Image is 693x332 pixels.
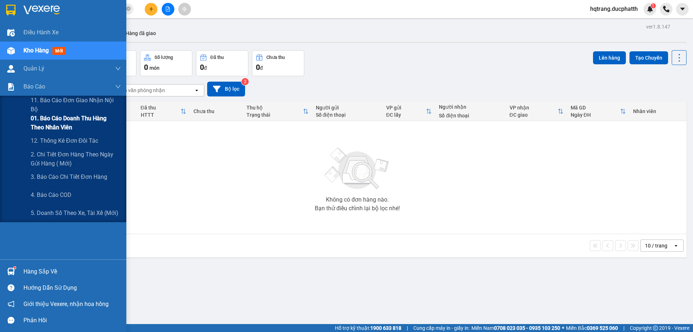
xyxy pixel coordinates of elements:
span: mới [52,47,66,55]
span: Giới thiệu Vexere, nhận hoa hồng [23,299,109,309]
div: Phản hồi [23,315,121,326]
div: Hướng dẫn sử dụng [23,283,121,293]
span: notification [8,301,14,307]
span: 12. Thống kê đơn đối tác [31,136,98,145]
div: ĐC lấy [386,112,426,118]
span: close-circle [126,6,131,13]
div: Mã GD [571,105,620,111]
div: Người gửi [316,105,379,111]
div: ĐC giao [510,112,558,118]
button: Số lượng0món [140,50,192,76]
span: 2. Chi tiết đơn hàng theo ngày gửi hàng ( mới) [31,150,121,168]
div: Số điện thoại [316,112,379,118]
span: Điều hành xe [23,28,58,37]
div: 10 / trang [645,242,667,249]
span: Miền Bắc [566,324,618,332]
span: đ [204,65,207,71]
button: aim [178,3,191,16]
button: plus [145,3,157,16]
div: Thu hộ [247,105,303,111]
span: 5. Doanh số theo xe, tài xế (mới) [31,208,118,217]
img: svg+xml;base64,PHN2ZyBjbGFzcz0ibGlzdC1wbHVnX19zdmciIHhtbG5zPSJodHRwOi8vd3d3LnczLm9yZy8yMDAwL3N2Zy... [321,143,393,194]
button: Lên hàng [593,51,626,64]
span: Kho hàng [23,47,49,54]
div: VP nhận [510,105,558,111]
span: 3. Báo cáo chi tiết đơn hàng [31,172,107,181]
div: Hàng sắp về [23,266,121,277]
div: Chọn văn phòng nhận [115,87,165,94]
span: | [623,324,624,332]
span: 1 [652,3,654,8]
span: file-add [165,7,170,12]
div: VP gửi [386,105,426,111]
th: Toggle SortBy [137,102,190,121]
svg: open [673,243,679,249]
span: question-circle [8,284,14,291]
img: warehouse-icon [7,29,15,36]
span: 0 [144,63,148,72]
button: Chưa thu0đ [252,50,304,76]
th: Toggle SortBy [506,102,567,121]
span: ⚪️ [562,327,564,329]
div: Người nhận [439,104,502,110]
img: logo-vxr [6,5,16,16]
strong: 1900 633 818 [370,325,401,331]
span: down [115,66,121,72]
div: Trạng thái [247,112,303,118]
div: ver 1.8.147 [646,23,670,31]
span: | [407,324,408,332]
span: 4. Báo cáo COD [31,190,71,199]
span: close-circle [126,7,131,11]
sup: 2 [241,78,249,85]
sup: 1 [651,3,656,8]
span: plus [149,7,154,12]
span: Cung cấp máy in - giấy in: [413,324,470,332]
span: món [149,65,160,71]
span: copyright [653,325,658,331]
div: HTTT [141,112,181,118]
button: Hàng đã giao [120,25,162,42]
th: Toggle SortBy [567,102,629,121]
span: down [115,84,121,90]
div: Nhân viên [633,108,683,114]
div: Số lượng [154,55,173,60]
div: Chưa thu [193,108,239,114]
img: phone-icon [663,6,670,12]
span: Miền Nam [471,324,560,332]
div: Không có đơn hàng nào. [326,197,389,203]
div: Bạn thử điều chỉnh lại bộ lọc nhé! [315,206,400,211]
button: caret-down [676,3,689,16]
svg: open [194,87,200,93]
img: warehouse-icon [7,65,15,73]
img: solution-icon [7,83,15,91]
th: Toggle SortBy [383,102,436,121]
div: Đã thu [141,105,181,111]
span: aim [182,7,187,12]
span: hqtrang.ducphatth [584,4,644,13]
button: Tạo Chuyến [629,51,668,64]
img: warehouse-icon [7,268,15,275]
span: 01. Báo cáo doanh thu hàng theo nhân viên [31,114,121,132]
div: Chưa thu [266,55,285,60]
span: Quản Lý [23,64,44,73]
span: đ [260,65,263,71]
span: Hỗ trợ kỹ thuật: [335,324,401,332]
div: Số điện thoại [439,113,502,118]
sup: 1 [14,267,16,269]
th: Toggle SortBy [243,102,312,121]
span: message [8,317,14,324]
strong: 0369 525 060 [587,325,618,331]
span: 0 [200,63,204,72]
button: Đã thu0đ [196,50,248,76]
img: icon-new-feature [647,6,653,12]
button: file-add [162,3,174,16]
div: Đã thu [210,55,224,60]
strong: 0708 023 035 - 0935 103 250 [494,325,560,331]
span: caret-down [679,6,686,12]
span: Báo cáo [23,82,45,91]
div: Ngày ĐH [571,112,620,118]
span: 11. Báo cáo đơn giao nhận nội bộ [31,96,121,114]
span: 0 [256,63,260,72]
img: warehouse-icon [7,47,15,55]
button: Bộ lọc [207,82,245,96]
